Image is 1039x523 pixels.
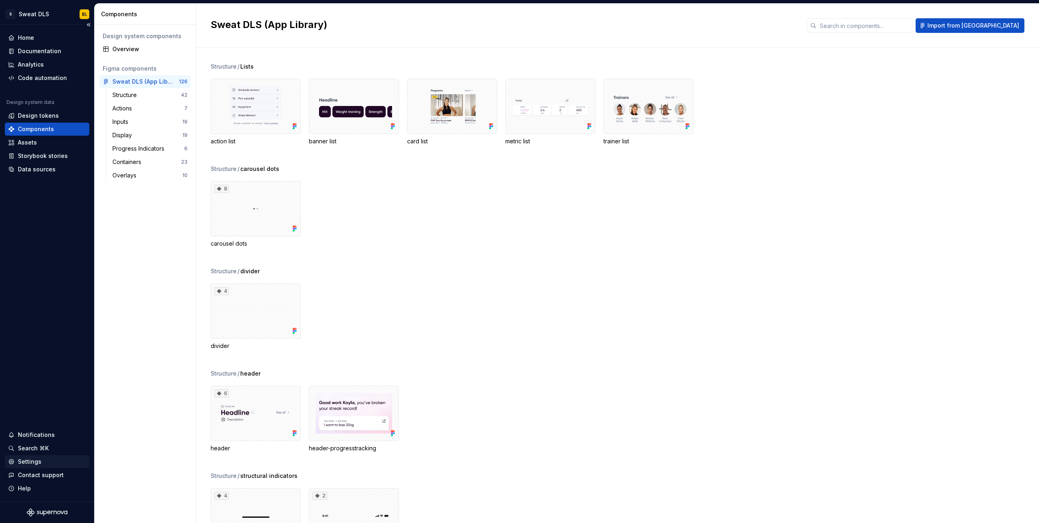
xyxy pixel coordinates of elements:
[5,109,89,122] a: Design tokens
[237,165,239,173] span: /
[211,181,301,248] div: 8carousel dots
[5,71,89,84] a: Code automation
[927,22,1019,30] span: Import from [GEOGRAPHIC_DATA]
[211,240,301,248] div: carousel dots
[99,43,191,56] a: Overview
[237,472,239,480] span: /
[6,9,15,19] div: S
[184,145,188,152] div: 6
[211,342,301,350] div: divider
[5,31,89,44] a: Home
[18,34,34,42] div: Home
[407,137,497,145] div: card list
[240,370,261,378] span: header
[18,138,37,147] div: Assets
[18,458,41,466] div: Settings
[103,65,188,73] div: Figma components
[604,137,694,145] div: trainer list
[5,428,89,441] button: Notifications
[211,165,237,173] div: Structure
[407,79,497,145] div: card list
[19,10,49,18] div: Sweat DLS
[109,169,191,182] a: Overlays10
[101,10,192,18] div: Components
[18,125,54,133] div: Components
[309,79,399,145] div: banner list
[112,171,140,179] div: Overlays
[182,172,188,179] div: 10
[18,47,61,55] div: Documentation
[211,137,301,145] div: action list
[18,112,59,120] div: Design tokens
[5,149,89,162] a: Storybook stories
[6,99,54,106] div: Design system data
[214,185,229,193] div: 8
[103,32,188,40] div: Design system components
[505,79,595,145] div: metric list
[211,18,797,31] h2: Sweat DLS (App Library)
[112,91,140,99] div: Structure
[2,5,93,23] button: SSweat DLSBL
[5,58,89,71] a: Analytics
[309,386,399,452] div: header-progresstracking
[211,472,237,480] div: Structure
[817,18,912,33] input: Search in components...
[5,163,89,176] a: Data sources
[99,75,191,88] a: Sweat DLS (App Library)126
[5,442,89,455] button: Search ⌘K
[112,45,188,53] div: Overview
[211,283,301,350] div: 4divider
[181,159,188,165] div: 23
[109,129,191,142] a: Display19
[182,119,188,125] div: 19
[5,482,89,495] button: Help
[112,131,135,139] div: Display
[18,152,68,160] div: Storybook stories
[5,469,89,482] button: Contact support
[505,137,595,145] div: metric list
[112,118,131,126] div: Inputs
[214,287,229,295] div: 4
[211,267,237,275] div: Structure
[240,63,254,71] span: Lists
[211,79,301,145] div: action list
[5,455,89,468] a: Settings
[109,102,191,115] a: Actions7
[309,444,399,452] div: header-progresstracking
[109,142,191,155] a: Progress Indicators6
[214,389,229,398] div: 6
[313,492,327,500] div: 2
[211,63,237,71] div: Structure
[211,444,301,452] div: header
[211,370,237,378] div: Structure
[82,11,87,17] div: BL
[109,115,191,128] a: Inputs19
[184,105,188,112] div: 7
[309,137,399,145] div: banner list
[18,444,49,452] div: Search ⌘K
[112,78,173,86] div: Sweat DLS (App Library)
[240,472,297,480] span: structural indicators
[109,156,191,169] a: Containers23
[18,61,44,69] div: Analytics
[604,79,694,145] div: trainer list
[112,104,135,112] div: Actions
[18,471,64,479] div: Contact support
[112,145,168,153] div: Progress Indicators
[237,267,239,275] span: /
[211,386,301,452] div: 6header
[18,484,31,493] div: Help
[5,136,89,149] a: Assets
[214,492,229,500] div: 4
[916,18,1024,33] button: Import from [GEOGRAPHIC_DATA]
[18,74,67,82] div: Code automation
[240,267,260,275] span: divider
[182,132,188,138] div: 19
[109,89,191,102] a: Structure42
[18,431,55,439] div: Notifications
[27,508,67,517] svg: Supernova Logo
[18,165,56,173] div: Data sources
[5,45,89,58] a: Documentation
[240,165,279,173] span: carousel dots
